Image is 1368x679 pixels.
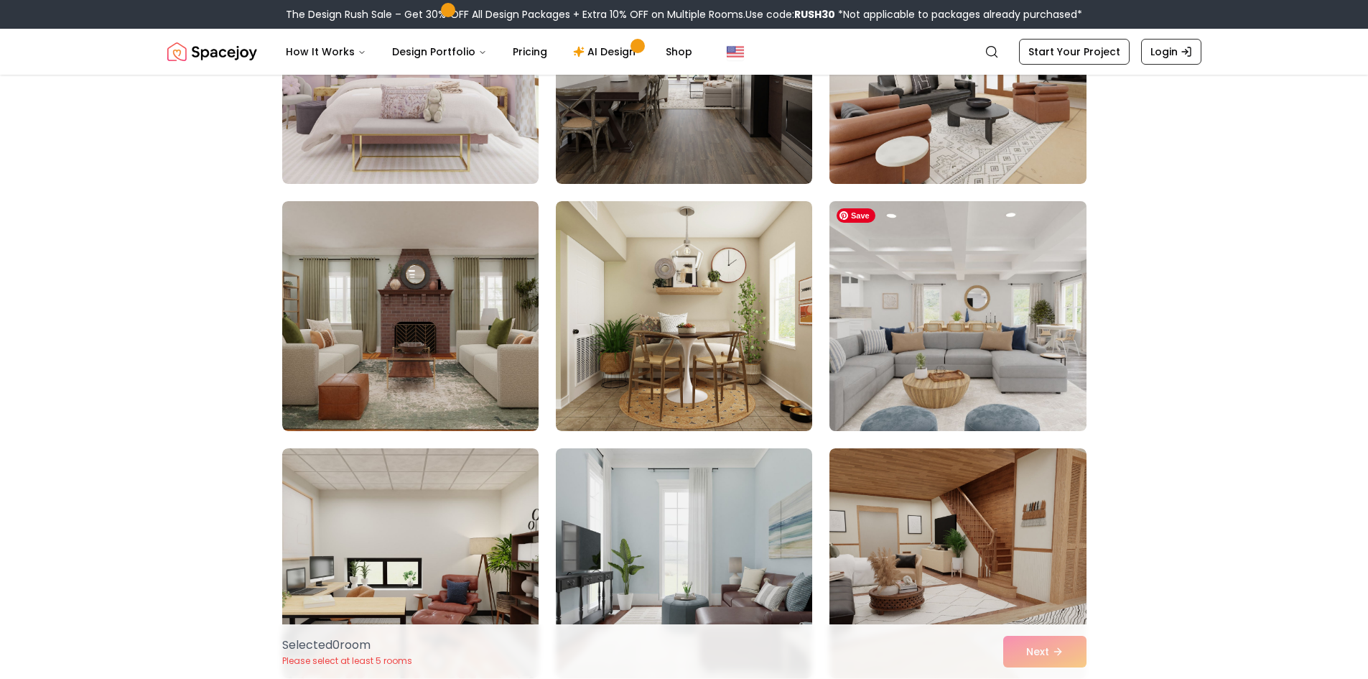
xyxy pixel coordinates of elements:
[1141,39,1201,65] a: Login
[167,37,257,66] img: Spacejoy Logo
[556,448,812,678] img: Room room-26
[282,655,412,667] p: Please select at least 5 rooms
[837,208,875,223] span: Save
[282,448,539,678] img: Room room-25
[562,37,651,66] a: AI Design
[829,448,1086,678] img: Room room-27
[381,37,498,66] button: Design Portfolio
[654,37,704,66] a: Shop
[167,29,1201,75] nav: Global
[282,201,539,431] img: Room room-22
[1019,39,1130,65] a: Start Your Project
[556,201,812,431] img: Room room-23
[727,43,744,60] img: United States
[835,7,1082,22] span: *Not applicable to packages already purchased*
[794,7,835,22] b: RUSH30
[745,7,835,22] span: Use code:
[167,37,257,66] a: Spacejoy
[823,195,1092,437] img: Room room-24
[274,37,704,66] nav: Main
[286,7,1082,22] div: The Design Rush Sale – Get 30% OFF All Design Packages + Extra 10% OFF on Multiple Rooms.
[501,37,559,66] a: Pricing
[282,637,412,654] p: Selected 0 room
[274,37,378,66] button: How It Works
